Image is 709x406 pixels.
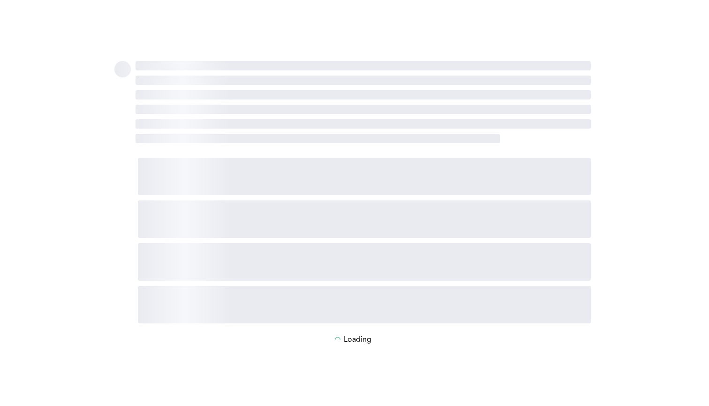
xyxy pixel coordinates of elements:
[136,105,591,114] span: ‌
[138,286,591,323] span: ‌
[136,61,591,70] span: ‌
[138,200,591,238] span: ‌
[138,158,591,195] span: ‌
[136,76,591,85] span: ‌
[114,61,131,77] span: ‌
[136,119,591,129] span: ‌
[344,336,371,344] p: Loading
[136,90,591,100] span: ‌
[136,134,500,143] span: ‌
[138,243,591,281] span: ‌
